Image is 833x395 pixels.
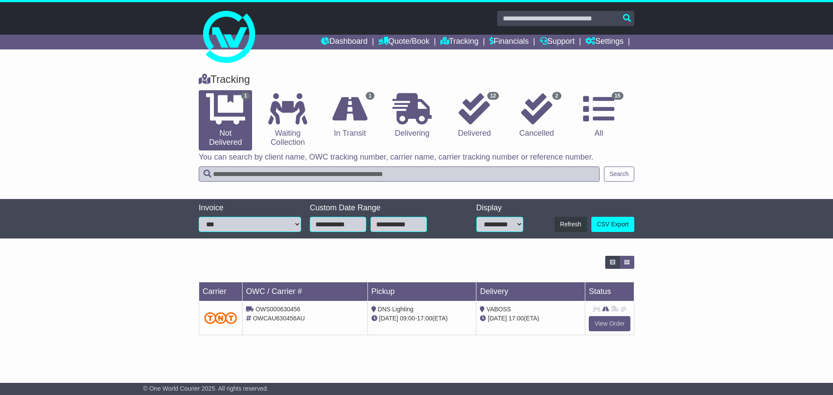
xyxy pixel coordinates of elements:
span: 17:00 [508,315,524,322]
td: Delivery [476,282,585,301]
span: VABOSS [486,306,511,313]
a: 1 In Transit [323,90,377,141]
td: Pickup [367,282,476,301]
a: Financials [489,35,529,49]
a: 15 All [572,90,626,141]
div: Display [476,203,523,213]
span: [DATE] [379,315,398,322]
span: 15 [612,92,623,100]
a: 12 Delivered [448,90,501,141]
span: 1 [241,92,250,100]
span: © One World Courier 2025. All rights reserved. [143,385,269,392]
a: Tracking [440,35,479,49]
span: OWCAU630456AU [253,315,305,322]
td: Carrier [199,282,243,301]
span: 12 [487,92,499,100]
p: You can search by client name, OWC tracking number, carrier name, carrier tracking number or refe... [199,153,634,162]
a: Support [540,35,575,49]
span: OWS000630456 [256,306,301,313]
div: (ETA) [480,314,581,323]
a: Settings [585,35,623,49]
button: Refresh [554,217,587,232]
a: Dashboard [321,35,367,49]
div: Invoice [199,203,301,213]
img: TNT_Domestic.png [204,312,237,324]
div: Tracking [194,73,639,86]
a: Waiting Collection [261,90,314,150]
a: Delivering [385,90,439,141]
a: 2 Cancelled [510,90,563,141]
span: 1 [366,92,375,100]
a: View Order [589,316,630,331]
span: 17:00 [417,315,432,322]
td: OWC / Carrier # [243,282,368,301]
div: - (ETA) [371,314,473,323]
a: CSV Export [591,217,634,232]
span: DNS Lighting [378,306,414,313]
span: 2 [552,92,561,100]
div: Custom Date Range [310,203,449,213]
a: Quote/Book [378,35,430,49]
button: Search [604,166,634,182]
a: 1 Not Delivered [199,90,252,150]
td: Status [585,282,634,301]
span: 09:00 [400,315,415,322]
span: [DATE] [488,315,507,322]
